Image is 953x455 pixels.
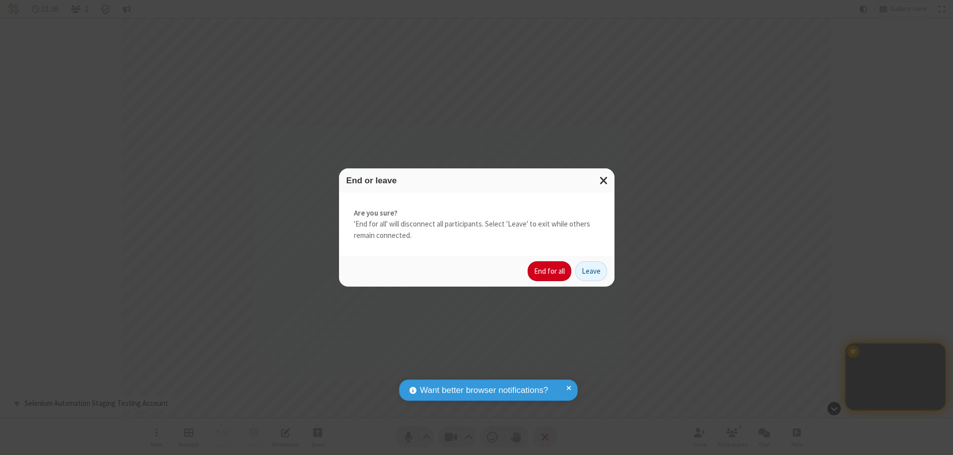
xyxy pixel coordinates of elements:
button: Close modal [594,168,614,193]
button: End for all [528,261,571,281]
strong: Are you sure? [354,208,600,219]
h3: End or leave [346,176,607,185]
div: 'End for all' will disconnect all participants. Select 'Leave' to exit while others remain connec... [339,193,614,256]
button: Leave [575,261,607,281]
span: Want better browser notifications? [420,384,548,397]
